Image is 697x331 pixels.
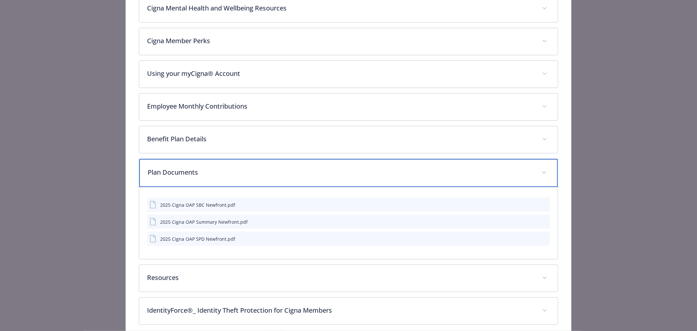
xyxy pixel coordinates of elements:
div: Resources [139,265,558,292]
p: Employee Monthly Contributions [147,101,534,111]
div: Employee Monthly Contributions [139,94,558,120]
div: Using your myCigna® Account [139,61,558,88]
p: Using your myCigna® Account [147,69,534,78]
p: IdentityForce®_ Identity Theft Protection for Cigna Members [147,305,534,315]
button: preview file [541,235,547,242]
p: Resources [147,273,534,283]
p: Cigna Member Perks [147,36,534,46]
button: preview file [541,201,547,208]
div: 2025 Cigna OAP SBC Newfront.pdf [160,201,235,208]
button: preview file [541,218,547,225]
div: Benefit Plan Details [139,126,558,153]
p: Plan Documents [148,167,534,177]
div: 2025 Cigna OAP Summary Newfront.pdf [160,218,248,225]
button: download file [531,218,536,225]
div: IdentityForce®_ Identity Theft Protection for Cigna Members [139,298,558,324]
div: Cigna Member Perks [139,28,558,55]
div: Plan Documents [139,187,558,259]
p: Benefit Plan Details [147,134,534,144]
button: download file [531,201,536,208]
div: 2025 Cigna OAP SPD Newfront.pdf [160,235,235,242]
div: Plan Documents [139,159,558,187]
button: download file [531,235,536,242]
p: Cigna Mental Health and Wellbeing Resources [147,3,534,13]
